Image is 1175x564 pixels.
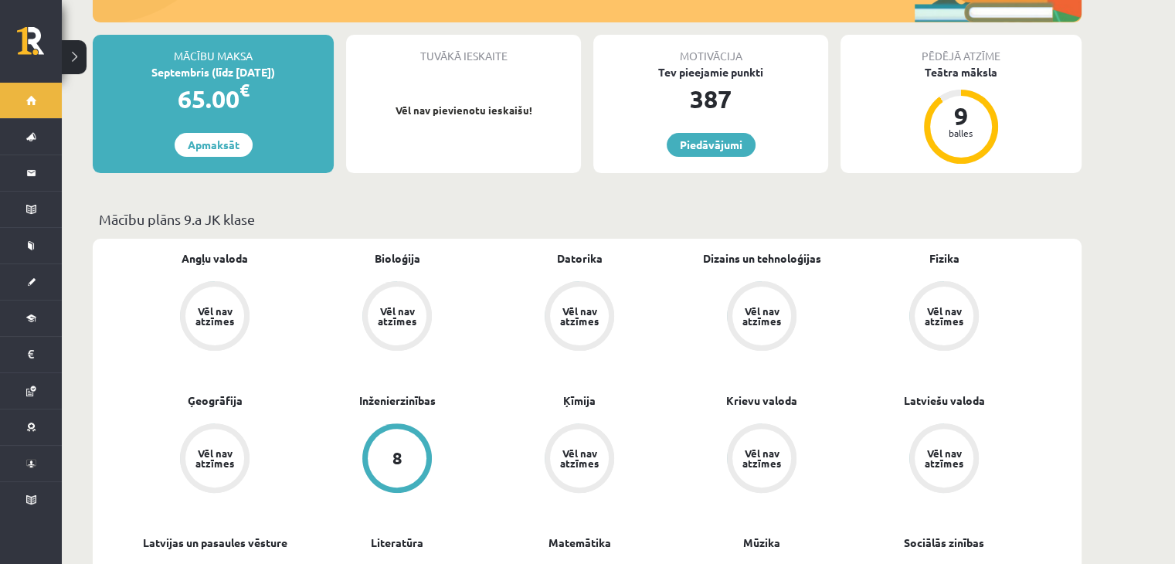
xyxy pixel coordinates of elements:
a: Sociālās zinības [904,535,984,551]
a: Vēl nav atzīmes [488,281,671,354]
p: Mācību plāns 9.a JK klase [99,209,1075,229]
a: Vēl nav atzīmes [671,423,853,496]
a: Vēl nav atzīmes [306,281,488,354]
a: Rīgas 1. Tālmācības vidusskola [17,27,62,66]
div: 9 [938,104,984,128]
a: Vēl nav atzīmes [853,423,1035,496]
div: Septembris (līdz [DATE]) [93,64,334,80]
div: Motivācija [593,35,828,64]
a: Latvijas un pasaules vēsture [143,535,287,551]
div: 65.00 [93,80,334,117]
a: Vēl nav atzīmes [124,281,306,354]
a: Piedāvājumi [667,133,756,157]
a: Literatūra [371,535,423,551]
div: Vēl nav atzīmes [193,448,236,468]
div: Vēl nav atzīmes [558,306,601,326]
div: balles [938,128,984,138]
div: Vēl nav atzīmes [922,306,966,326]
div: Vēl nav atzīmes [193,306,236,326]
a: Vēl nav atzīmes [671,281,853,354]
a: Latviešu valoda [904,392,985,409]
a: Vēl nav atzīmes [853,281,1035,354]
a: Fizika [929,250,959,267]
div: Vēl nav atzīmes [740,306,783,326]
p: Vēl nav pievienotu ieskaišu! [354,103,573,118]
div: Pēdējā atzīme [840,35,1082,64]
a: Apmaksāt [175,133,253,157]
a: Datorika [557,250,603,267]
a: Ģeogrāfija [188,392,243,409]
a: Teātra māksla 9 balles [840,64,1082,166]
div: Vēl nav atzīmes [922,448,966,468]
a: Inženierzinības [359,392,436,409]
a: 8 [306,423,488,496]
div: Tev pieejamie punkti [593,64,828,80]
a: Vēl nav atzīmes [488,423,671,496]
a: Dizains un tehnoloģijas [703,250,821,267]
a: Krievu valoda [726,392,797,409]
a: Ķīmija [563,392,596,409]
a: Mūzika [743,535,780,551]
div: Tuvākā ieskaite [346,35,581,64]
div: 8 [392,450,402,467]
div: Vēl nav atzīmes [740,448,783,468]
a: Vēl nav atzīmes [124,423,306,496]
div: Vēl nav atzīmes [375,306,419,326]
div: Mācību maksa [93,35,334,64]
span: € [239,79,250,101]
div: Teātra māksla [840,64,1082,80]
div: 387 [593,80,828,117]
a: Matemātika [548,535,611,551]
a: Bioloģija [375,250,420,267]
div: Vēl nav atzīmes [558,448,601,468]
a: Angļu valoda [182,250,248,267]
